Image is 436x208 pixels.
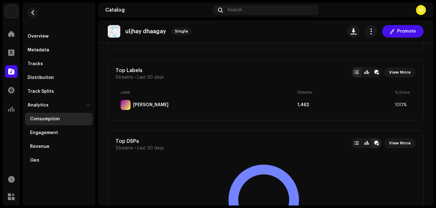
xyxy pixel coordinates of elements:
p: uljhay dhaagay [125,28,166,35]
div: Tracks [28,61,43,66]
span: Streams [116,75,133,80]
div: Top Labels [116,67,164,74]
span: Streams [116,146,133,151]
div: Distribution [28,75,54,80]
re-m-nav-item: Consumption [25,113,93,125]
div: 100% [395,102,411,107]
div: Overview [28,34,49,39]
div: Engagement [30,130,58,135]
button: View More [384,67,416,77]
re-m-nav-item: Overview [25,30,93,43]
img: bb549e82-3f54-41b5-8d74-ce06bd45c366 [5,5,18,18]
span: View More [389,137,411,149]
span: Last 30 days [137,146,164,151]
div: % Share [395,90,411,95]
div: U [416,5,426,15]
span: • [134,146,136,151]
div: Analytics [28,103,49,108]
div: Usman Rizwan [133,102,169,107]
span: Last 30 days [137,75,164,80]
div: Streams [297,90,392,95]
span: Promote [397,25,416,38]
div: Label [121,90,295,95]
span: Single [171,28,192,35]
div: Revenue [30,144,49,149]
div: 1,462 [297,102,392,107]
div: Consumption [30,117,60,122]
re-m-nav-item: Track Splits [25,85,93,98]
div: Top DSPs [116,138,164,144]
img: d80db9a8-0e78-4d3f-85a6-7ea6a8b9e919 [108,25,120,38]
div: Track Splits [28,89,54,94]
span: • [134,75,136,80]
div: Metadata [28,48,49,53]
button: Promote [382,25,423,38]
re-m-nav-item: Engagement [25,127,93,139]
re-m-nav-item: Distribution [25,71,93,84]
re-m-nav-item: Tracks [25,58,93,70]
re-m-nav-item: Revenue [25,140,93,153]
div: Catalog [105,8,210,13]
div: Geo [30,158,39,163]
span: Search [228,8,242,13]
re-m-nav-dropdown: Analytics [25,99,93,167]
span: View More [389,66,411,79]
button: View More [384,138,416,148]
re-m-nav-item: Metadata [25,44,93,56]
re-m-nav-item: Geo [25,154,93,167]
